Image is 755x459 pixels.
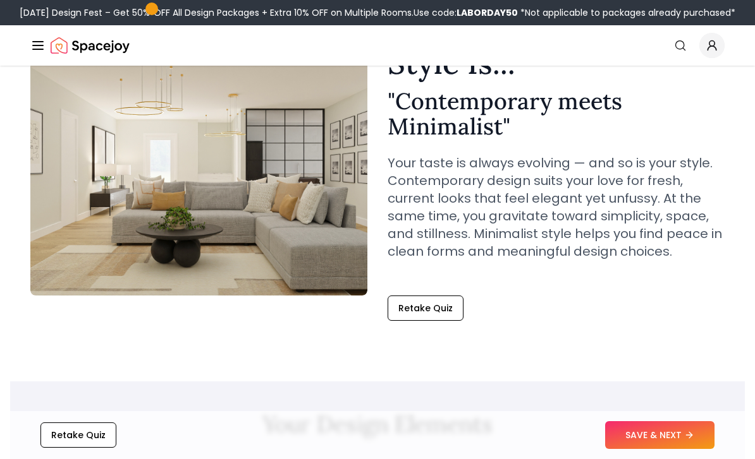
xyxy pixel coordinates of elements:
[30,25,725,66] nav: Global
[605,421,715,449] button: SAVE & NEXT
[388,88,725,139] h2: " Contemporary meets Minimalist "
[51,33,130,58] img: Spacejoy Logo
[457,6,518,19] b: LABORDAY50
[518,6,735,19] span: *Not applicable to packages already purchased*
[414,6,518,19] span: Use code:
[20,6,735,19] div: [DATE] Design Fest – Get 50% OFF All Design Packages + Extra 10% OFF on Multiple Rooms.
[388,295,463,321] button: Retake Quiz
[51,33,130,58] a: Spacejoy
[388,154,725,260] p: Your taste is always evolving — and so is your style. Contemporary design suits your love for fre...
[40,422,116,448] button: Retake Quiz
[30,43,367,295] img: Contemporary meets Minimalist Style Example
[388,18,725,78] h1: Your Signature Style Is...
